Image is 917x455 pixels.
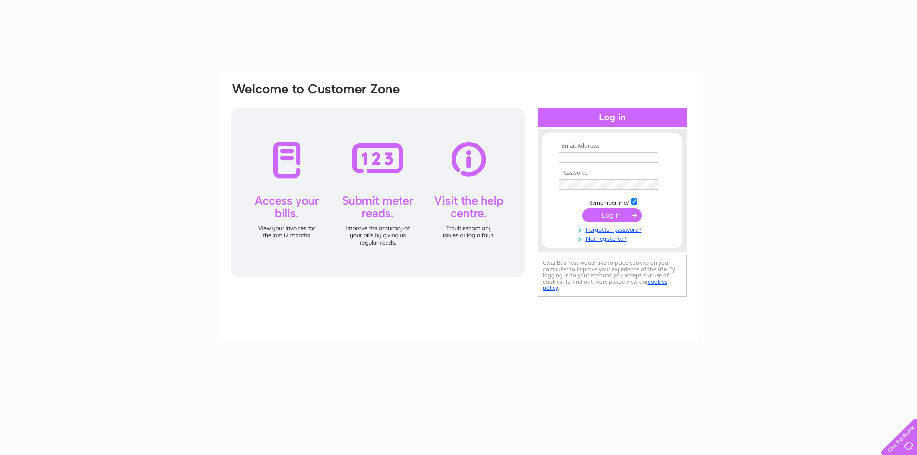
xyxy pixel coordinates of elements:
[538,255,687,297] div: Clear Business would like to place cookies on your computer to improve your experience of the sit...
[556,197,668,207] td: Remember me?
[582,208,642,222] input: Submit
[556,170,668,177] th: Password:
[559,224,668,234] a: Forgotten password?
[543,278,667,291] a: cookies policy
[556,143,668,150] th: Email Address:
[559,234,668,243] a: Not registered?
